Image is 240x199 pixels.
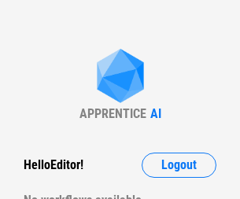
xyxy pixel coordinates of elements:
img: Apprentice AI [89,49,152,106]
button: Logout [142,153,216,178]
div: Hello Editor ! [24,153,83,178]
div: APPRENTICE [79,106,146,121]
div: AI [150,106,161,121]
span: Logout [161,159,197,171]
